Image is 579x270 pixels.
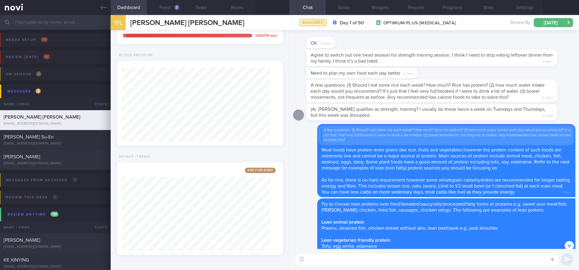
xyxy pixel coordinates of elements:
[4,122,107,126] div: [EMAIL_ADDRESS][DOMAIN_NAME]
[321,220,364,225] strong: Lean animal protein
[563,189,571,195] span: 1:10pm
[321,238,391,243] strong: Lean vegetarian friendly protein
[299,19,327,26] div: Starts [DATE]
[50,212,59,217] span: 130
[542,112,553,118] span: 12:23pm
[255,34,277,38] div: 2305178 over
[4,161,107,166] div: [EMAIL_ADDRESS][DOMAIN_NAME]
[4,176,79,184] div: Messages from Archived
[6,210,60,219] div: Review anytime
[4,135,54,139] span: [PERSON_NAME] Su-En
[87,98,111,110] div: Chats
[109,11,127,35] div: YFL
[245,168,276,173] span: Aim for: 63 kg
[72,177,78,182] span: 0
[321,244,377,249] span: Tofu, egg white, edamame
[311,71,400,76] span: Need to plan my own food each day better
[6,87,42,95] div: Messages
[4,70,43,78] div: On sensor
[321,178,570,194] span: As for rice, there is no hard requirement however some wholegrain carbohydrates are recommended f...
[4,154,40,159] span: [PERSON_NAME]
[511,20,530,26] span: Review By
[4,265,107,269] div: [EMAIL_ADDRESS][DOMAIN_NAME]
[4,193,59,201] div: Review this week
[4,245,107,249] div: [EMAIL_ADDRESS][DOMAIN_NAME]
[87,221,111,233] div: Chats
[117,53,153,58] div: Blood Pressure
[52,194,58,200] span: 0
[534,18,573,27] button: [DATE]
[321,202,567,213] span: Try to choose lean proteins over fried/breaded/saucy/oily/processed/fatty forms of proteins e.g. ...
[320,40,331,46] span: 12:00pm
[4,115,80,119] span: [PERSON_NAME] [PERSON_NAME]
[174,5,179,10] div: 2
[403,70,414,76] span: 12:04pm
[43,54,50,59] span: 48
[36,88,41,94] span: 3
[321,128,572,143] div: A few questions. (1) Should I eat some rice each week? How much? Rice has protein? (2) how much w...
[311,83,545,100] span: A few questions. (1) Should I eat some rice each week? How much? Rice has protein? (2) how much w...
[4,36,49,44] div: Needs setup
[123,26,224,31] span: Aim for 8-10K steps per week (56-10K per week)
[117,155,150,159] div: Weight (Trend)
[383,20,456,26] span: OPTIMUM-PLUS-[MEDICAL_DATA]
[4,53,52,61] div: Review [DATE]
[542,58,553,64] span: 12:04pm
[311,53,553,64] span: Agree to switch out one head session for strength training session. I think I need to stop eating...
[311,41,318,45] span: Ok.
[4,258,29,262] span: KE XINYING
[311,107,546,118] span: (4). [PERSON_NAME] qualifies as strength, training? I usually do these twice a week on Tuesdays a...
[4,141,107,146] div: [EMAIL_ADDRESS][DOMAIN_NAME]
[321,147,570,170] span: Most foods have protein even grains like rice, fruits and vegetables however the protein content ...
[36,71,41,76] span: 8
[41,37,48,42] span: 88
[340,20,364,26] strong: Day 1 of 90
[321,226,498,231] span: Prawns, steamed fish, chicken breast without skin, lean beef/pork e.g. pork shoulder
[542,94,553,100] span: 12:22pm
[130,19,244,26] span: [PERSON_NAME] [PERSON_NAME]
[4,238,40,243] span: [PERSON_NAME]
